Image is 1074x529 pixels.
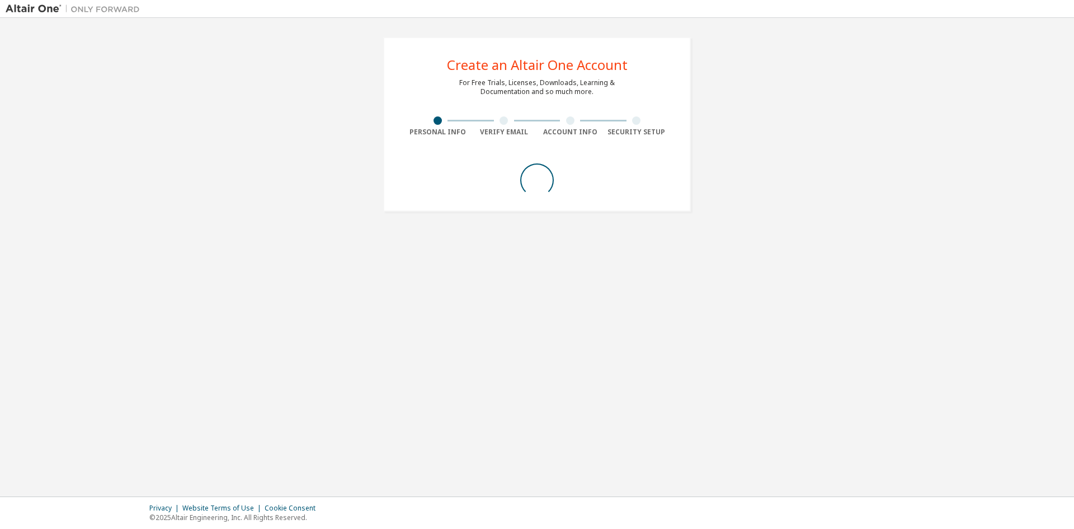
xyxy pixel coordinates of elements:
div: Account Info [537,128,604,137]
div: Create an Altair One Account [447,58,628,72]
div: Website Terms of Use [182,504,265,513]
div: Personal Info [404,128,471,137]
div: Privacy [149,504,182,513]
div: For Free Trials, Licenses, Downloads, Learning & Documentation and so much more. [459,78,615,96]
p: © 2025 Altair Engineering, Inc. All Rights Reserved. [149,513,322,522]
div: Verify Email [471,128,538,137]
img: Altair One [6,3,145,15]
div: Cookie Consent [265,504,322,513]
div: Security Setup [604,128,670,137]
